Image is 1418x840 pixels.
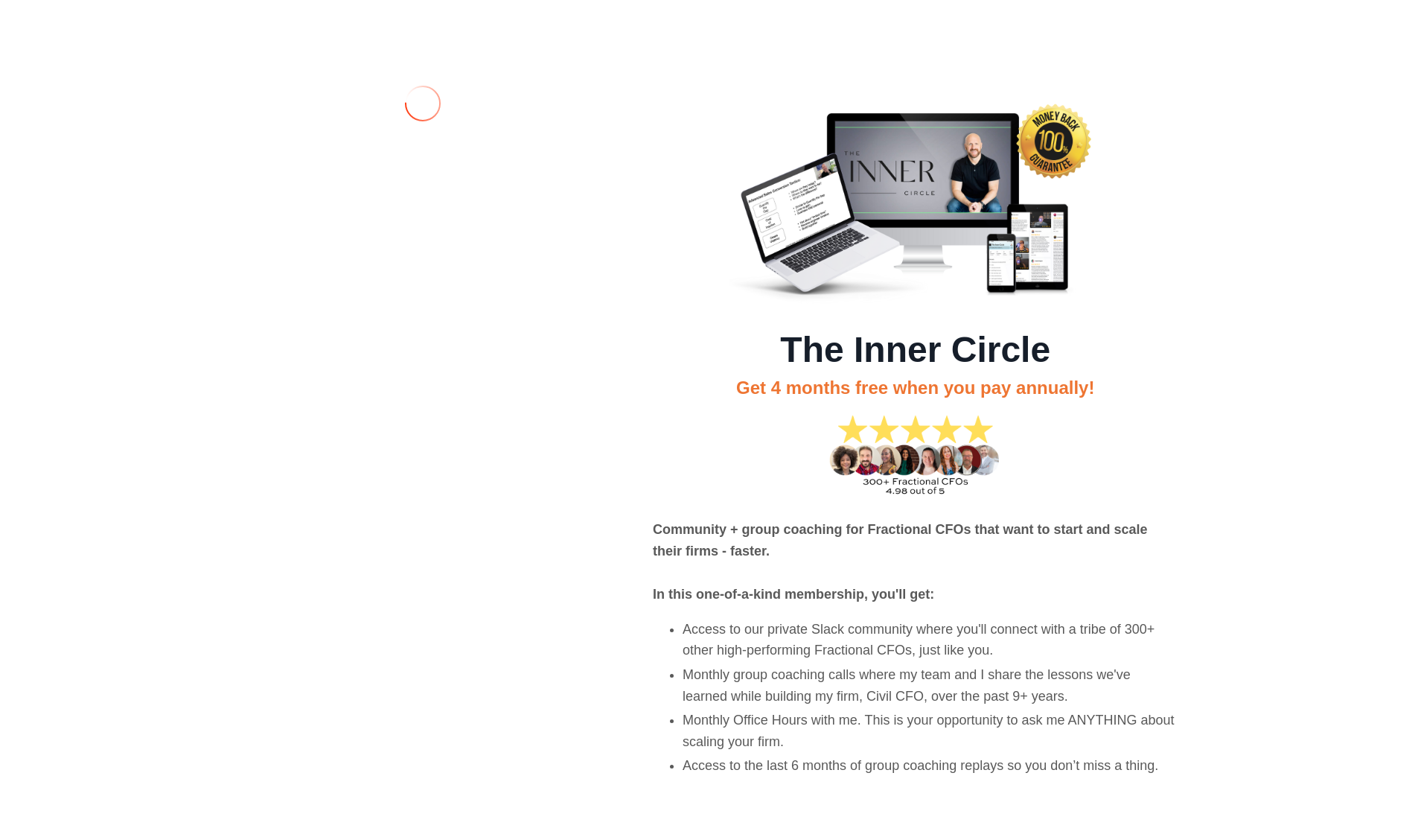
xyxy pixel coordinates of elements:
li: Monthly group coaching calls where my team and I share the lessons we've learned while building m... [683,664,1178,707]
li: Access to our private Slack community where you'll connect with a tribe of 300+ other high-perfor... [683,619,1178,662]
b: Community + group coaching for Fractional CFOs that want to start and scale their firms - faster. [653,522,1148,559]
img: 87d2c62-f66f-6753-08f5-caa413f672e_66fe2831-b063-435f-94cd-8b5a59888c9c.png [824,405,1006,508]
li: Monthly Office Hours with me. This is your opportunity to ask me ANYTHING about scaling your firm. [683,710,1178,753]
span: Get 4 months free when you pay annually! [736,378,1094,398]
strong: In this one-of-a-kind membership, you'll get: [653,587,934,602]
h1: The Inner Circle [653,328,1178,372]
li: Access to the last 6 months of group coaching replays so you don’t miss a thing. [683,755,1178,777]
